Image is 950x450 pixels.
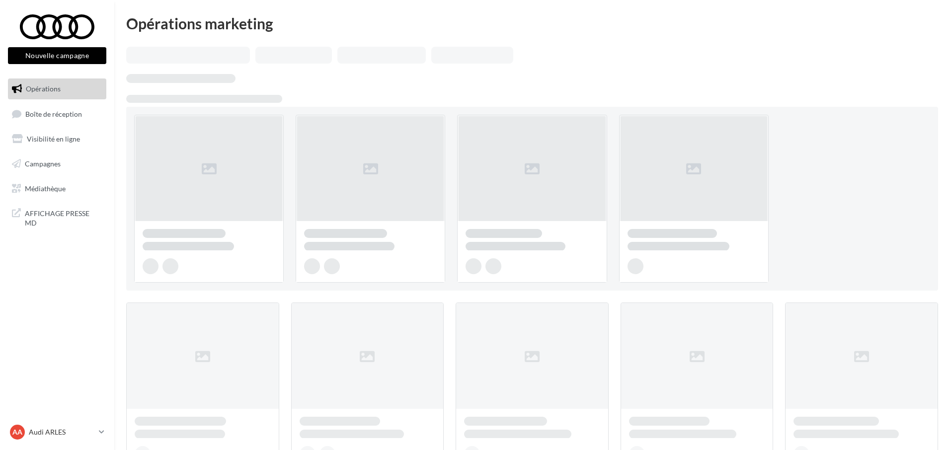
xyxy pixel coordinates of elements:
span: Boîte de réception [25,109,82,118]
a: Médiathèque [6,178,108,199]
a: AA Audi ARLES [8,423,106,442]
span: Campagnes [25,159,61,168]
p: Audi ARLES [29,427,95,437]
a: AFFICHAGE PRESSE MD [6,203,108,232]
span: AA [12,427,22,437]
a: Campagnes [6,153,108,174]
button: Nouvelle campagne [8,47,106,64]
span: Opérations [26,84,61,93]
a: Opérations [6,78,108,99]
div: Opérations marketing [126,16,938,31]
a: Boîte de réception [6,103,108,125]
span: Médiathèque [25,184,66,192]
a: Visibilité en ligne [6,129,108,150]
span: Visibilité en ligne [27,135,80,143]
span: AFFICHAGE PRESSE MD [25,207,102,228]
